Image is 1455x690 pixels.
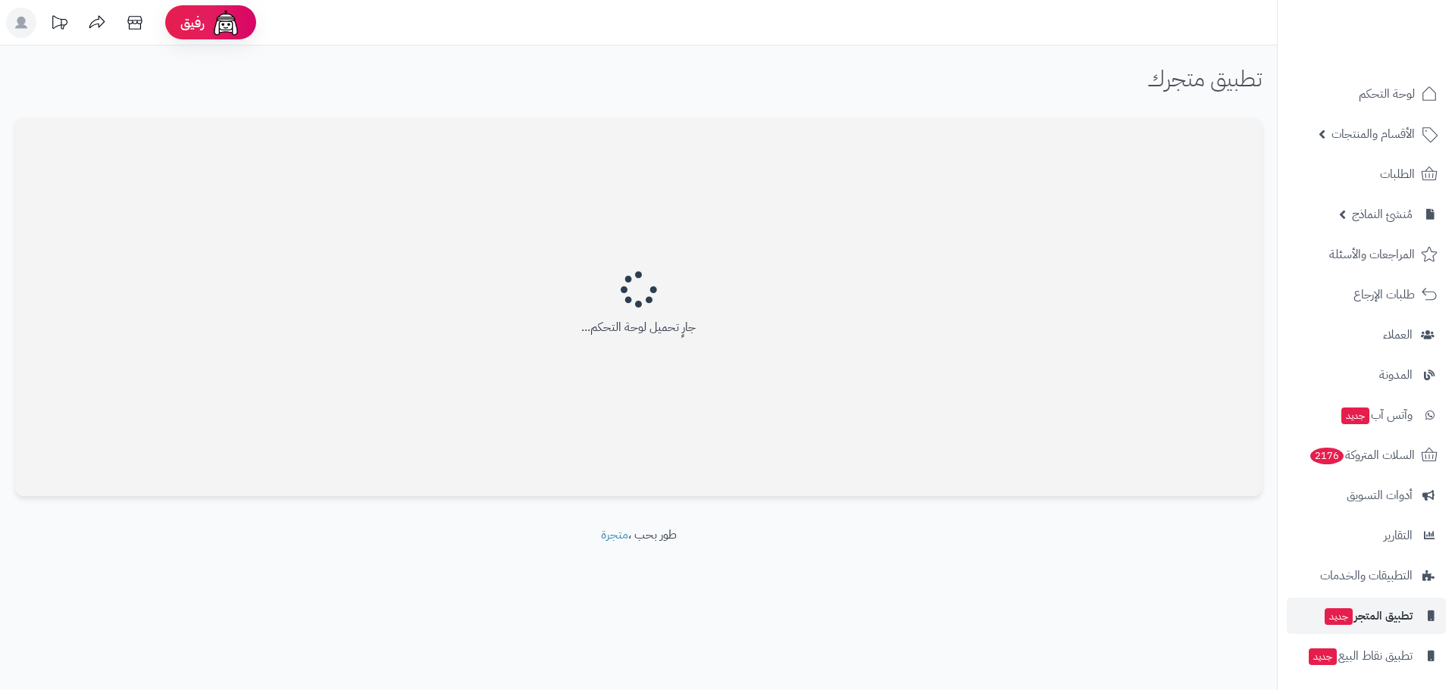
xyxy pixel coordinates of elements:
[1383,324,1413,345] span: العملاء
[1287,156,1446,192] a: الطلبات
[1287,276,1446,313] a: طلبات الإرجاع
[1325,608,1353,625] span: جديد
[1287,397,1446,433] a: وآتس آبجديد
[1331,123,1415,145] span: الأقسام والمنتجات
[1287,76,1446,112] a: لوحة التحكم
[1352,204,1413,225] span: مُنشئ النماذج
[1287,517,1446,554] a: التقارير
[1323,605,1413,626] span: تطبيق المتجر
[1287,317,1446,353] a: العملاء
[1287,638,1446,674] a: تطبيق نقاط البيعجديد
[1287,557,1446,594] a: التطبيقات والخدمات
[211,8,241,38] img: ai-face.png
[1287,477,1446,514] a: أدوات التسويق
[1359,83,1415,105] span: لوحة التحكم
[1309,445,1415,466] span: السلات المتروكة
[1287,236,1446,273] a: المراجعات والأسئلة
[1307,645,1413,667] span: تطبيق نقاط البيع
[1309,648,1337,665] span: جديد
[1320,565,1413,586] span: التطبيقات والخدمات
[1341,407,1369,424] span: جديد
[1353,284,1415,305] span: طلبات الإرجاع
[1310,448,1344,464] span: 2176
[1287,357,1446,393] a: المدونة
[40,8,78,42] a: تحديثات المنصة
[1380,164,1415,185] span: الطلبات
[1329,244,1415,265] span: المراجعات والأسئلة
[1379,364,1413,386] span: المدونة
[1384,525,1413,546] span: التقارير
[1347,485,1413,506] span: أدوات التسويق
[581,319,696,336] p: جارٍ تحميل لوحة التحكم...
[1340,404,1413,426] span: وآتس آب
[180,14,205,32] span: رفيق
[1287,598,1446,634] a: تطبيق المتجرجديد
[1287,437,1446,473] a: السلات المتروكة2176
[601,526,628,544] a: متجرة
[1147,66,1262,91] h1: تطبيق متجرك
